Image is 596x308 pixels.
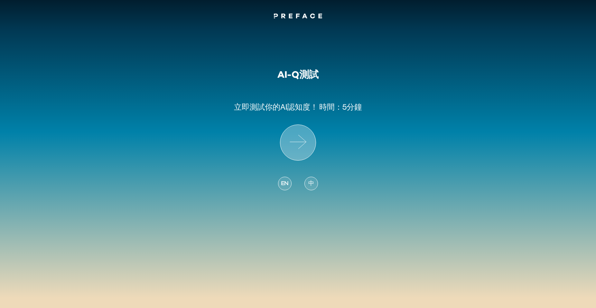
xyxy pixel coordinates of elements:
[308,179,314,188] span: 中
[265,103,318,111] span: 你的AI認知度！
[277,69,319,81] h1: AI-Q測試
[319,103,362,111] span: 時間：5分鐘
[234,103,265,111] span: 立即測試
[281,179,289,188] span: EN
